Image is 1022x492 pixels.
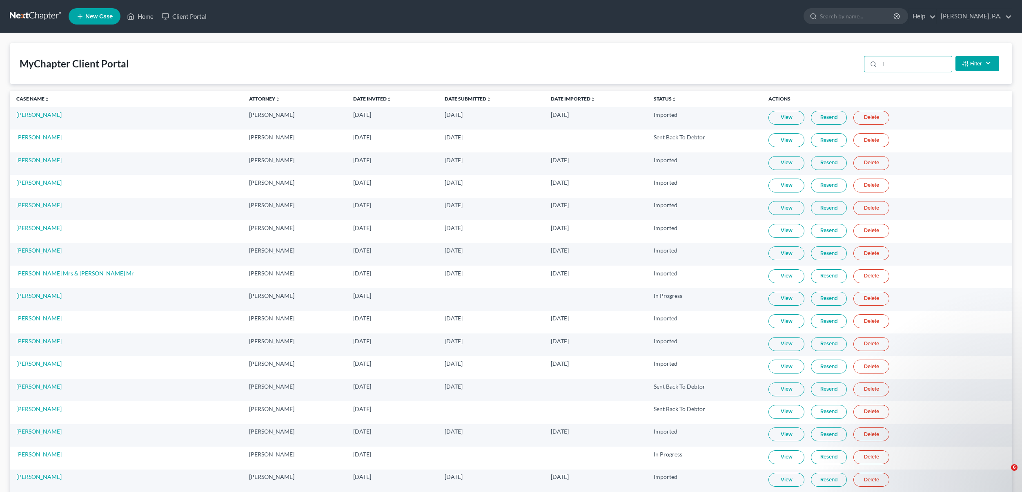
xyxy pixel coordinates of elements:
[16,315,62,322] a: [PERSON_NAME]
[445,428,463,435] span: [DATE]
[243,198,347,220] td: [PERSON_NAME]
[647,130,762,152] td: Sent Back To Debtor
[551,338,569,344] span: [DATE]
[1011,464,1018,471] span: 6
[16,111,62,118] a: [PERSON_NAME]
[647,107,762,130] td: Imported
[955,56,999,71] button: Filter
[353,315,371,322] span: [DATE]
[647,401,762,424] td: Sent Back To Debtor
[551,96,595,102] a: Date Importedunfold_more
[551,179,569,186] span: [DATE]
[445,338,463,344] span: [DATE]
[445,201,463,208] span: [DATE]
[85,13,113,20] span: New Case
[353,179,371,186] span: [DATE]
[243,175,347,197] td: [PERSON_NAME]
[551,157,569,163] span: [DATE]
[590,97,595,102] i: unfold_more
[16,292,62,299] a: [PERSON_NAME]
[811,133,847,147] a: Resend
[445,360,463,367] span: [DATE]
[853,427,889,441] a: Delete
[445,270,463,277] span: [DATE]
[647,311,762,333] td: Imported
[243,379,347,401] td: [PERSON_NAME]
[853,360,889,373] a: Delete
[20,57,129,70] div: MyChapter Client Portal
[811,201,847,215] a: Resend
[16,134,62,141] a: [PERSON_NAME]
[551,224,569,231] span: [DATE]
[353,270,371,277] span: [DATE]
[551,270,569,277] span: [DATE]
[353,428,371,435] span: [DATE]
[16,179,62,186] a: [PERSON_NAME]
[243,152,347,175] td: [PERSON_NAME]
[353,338,371,344] span: [DATE]
[768,405,804,419] a: View
[811,292,847,306] a: Resend
[16,201,62,208] a: [PERSON_NAME]
[768,382,804,396] a: View
[445,247,463,254] span: [DATE]
[353,111,371,118] span: [DATE]
[768,473,804,487] a: View
[853,269,889,283] a: Delete
[445,224,463,231] span: [DATE]
[16,451,62,458] a: [PERSON_NAME]
[551,428,569,435] span: [DATE]
[647,266,762,288] td: Imported
[353,405,371,412] span: [DATE]
[243,424,347,447] td: [PERSON_NAME]
[811,224,847,238] a: Resend
[243,107,347,130] td: [PERSON_NAME]
[353,157,371,163] span: [DATE]
[853,337,889,351] a: Delete
[445,96,491,102] a: Date Submittedunfold_more
[811,427,847,441] a: Resend
[275,97,280,102] i: unfold_more
[243,288,347,311] td: [PERSON_NAME]
[994,464,1014,484] iframe: Intercom live chat
[811,111,847,125] a: Resend
[811,314,847,328] a: Resend
[387,97,392,102] i: unfold_more
[879,56,952,72] input: Search...
[353,292,371,299] span: [DATE]
[672,97,677,102] i: unfold_more
[853,382,889,396] a: Delete
[445,383,463,390] span: [DATE]
[445,473,463,480] span: [DATE]
[768,427,804,441] a: View
[16,224,62,231] a: [PERSON_NAME]
[16,96,49,102] a: Case Nameunfold_more
[811,473,847,487] a: Resend
[551,247,569,254] span: [DATE]
[243,130,347,152] td: [PERSON_NAME]
[811,360,847,373] a: Resend
[647,243,762,265] td: Imported
[762,91,1012,107] th: Actions
[768,269,804,283] a: View
[768,450,804,464] a: View
[768,133,804,147] a: View
[16,157,62,163] a: [PERSON_NAME]
[647,333,762,356] td: Imported
[123,9,158,24] a: Home
[647,447,762,469] td: In Progress
[16,247,62,254] a: [PERSON_NAME]
[353,201,371,208] span: [DATE]
[16,270,134,277] a: [PERSON_NAME] Mrs & [PERSON_NAME] Mr
[353,451,371,458] span: [DATE]
[353,360,371,367] span: [DATE]
[811,269,847,283] a: Resend
[551,315,569,322] span: [DATE]
[768,111,804,125] a: View
[908,9,936,24] a: Help
[647,198,762,220] td: Imported
[647,220,762,243] td: Imported
[811,450,847,464] a: Resend
[647,424,762,447] td: Imported
[647,288,762,311] td: In Progress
